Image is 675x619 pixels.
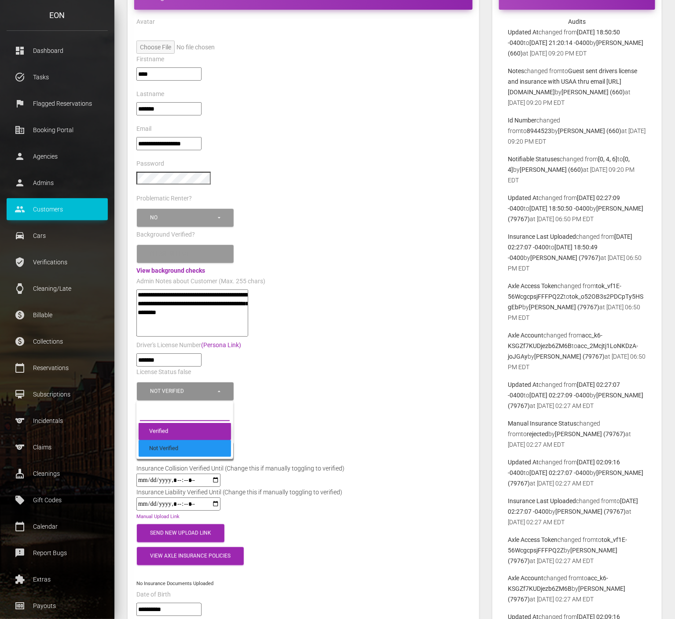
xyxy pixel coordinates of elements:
[508,418,646,450] p: changed from to by at [DATE] 02:27 AM EDT
[508,330,646,372] p: changed from to by at [DATE] 06:50 PM EDT
[13,123,101,137] p: Booking Portal
[136,55,164,64] label: Firstname
[508,293,643,311] b: tok_o52OB3s2PDCpTy5HSgEbP
[130,463,351,474] div: Insurance Collision Verified Until (Change this if manually toggling to verified)
[13,546,101,560] p: Report Bugs
[558,127,621,134] b: [PERSON_NAME] (660)
[508,67,524,74] b: Notes
[508,115,646,147] p: changed from to by at [DATE] 09:20 PM EDT
[13,308,101,322] p: Billable
[130,487,349,497] div: Insurance Liability Verified Until (Change this if manually toggling to verified)
[7,357,108,379] a: calendar_today Reservations
[508,575,543,582] b: Axle Account
[13,493,101,507] p: Gift Codes
[555,430,625,437] b: [PERSON_NAME] (79767)
[508,536,558,543] b: Axle Access Token
[7,436,108,458] a: sports Claims
[508,459,539,466] b: Updated At
[527,127,551,134] b: 8944523
[508,457,646,489] p: changed from to by at [DATE] 02:27 AM EDT
[508,156,560,163] b: Notifiable Statuses
[136,267,205,274] a: View background checks
[13,441,101,454] p: Claims
[530,254,601,261] b: [PERSON_NAME] (79767)
[508,497,576,504] b: Insurance Last Uploaded
[137,382,234,400] button: Not Verified
[201,341,241,348] a: (Persona Link)
[508,231,646,274] p: changed from to by at [DATE] 06:50 PM EDT
[7,40,108,62] a: dashboard Dashboard
[529,392,590,399] b: [DATE] 02:27:09 -0400
[136,230,195,239] label: Background Verified?
[508,534,646,566] p: changed from to by at [DATE] 02:27 AM EDT
[508,381,539,388] b: Updated At
[136,277,265,286] label: Admin Notes about Customer (Max. 255 chars)
[13,573,101,586] p: Extras
[508,67,637,96] b: Guest sent drivers license and insurance with USAA thru email [URL][DOMAIN_NAME]
[529,469,590,476] b: [DATE] 02:27:07 -0400
[508,379,646,411] p: changed from to by at [DATE] 02:27 AM EDT
[137,524,224,542] button: Send New Upload Link
[136,591,171,600] label: Date of Birth
[13,282,101,295] p: Cleaning/Late
[136,368,191,377] label: License Status false
[150,388,216,395] div: Not Verified
[149,427,168,436] span: Verified
[137,245,234,263] button: Please select
[534,353,605,360] b: [PERSON_NAME] (79767)
[555,508,626,515] b: [PERSON_NAME] (79767)
[136,90,164,99] label: Lastname
[136,581,213,587] small: No Insurance Documents Uploaded
[7,304,108,326] a: paid Billable
[149,445,178,453] span: Not Verified
[508,573,646,605] p: changed from to by at [DATE] 02:27 AM EDT
[137,547,244,565] button: View Axle Insurance Policies
[13,229,101,242] p: Cars
[529,304,599,311] b: [PERSON_NAME] (79767)
[13,335,101,348] p: Collections
[520,166,583,173] b: [PERSON_NAME] (660)
[508,496,646,527] p: changed from to by at [DATE] 02:27 AM EDT
[136,341,241,350] label: Driver's License Number
[7,542,108,564] a: feedback Report Bugs
[7,515,108,537] a: calendar_today Calendar
[136,159,164,168] label: Password
[7,278,108,300] a: watch Cleaning/Late
[529,39,590,46] b: [DATE] 21:20:14 -0400
[150,214,216,222] div: No
[508,29,539,36] b: Updated At
[7,489,108,511] a: local_offer Gift Codes
[7,66,108,88] a: task_alt Tasks
[7,595,108,617] a: money Payouts
[7,383,108,405] a: card_membership Subscriptions
[7,225,108,247] a: drive_eta Cars
[508,66,646,108] p: changed from to by at [DATE] 09:20 PM EDT
[13,414,101,427] p: Incidentals
[13,203,101,216] p: Customers
[561,89,625,96] b: [PERSON_NAME] (660)
[508,420,576,427] b: Manual Insurance Status
[508,154,646,185] p: changed from to by at [DATE] 09:20 PM EDT
[508,193,646,224] p: changed from to by at [DATE] 06:50 PM EDT
[7,93,108,115] a: flag Flagged Reservations
[13,388,101,401] p: Subscriptions
[136,194,192,203] label: Problematic Renter?
[7,119,108,141] a: corporate_fare Booking Portal
[508,194,539,201] b: Updated At
[13,150,101,163] p: Agencies
[508,332,543,339] b: Axle Account
[136,18,155,26] label: Avatar
[508,233,576,240] b: Insurance Last Uploaded
[598,156,617,163] b: [0, 4, 6]
[7,198,108,220] a: people Customers
[529,205,590,212] b: [DATE] 18:50:50 -0400
[13,599,101,612] p: Payouts
[150,250,216,258] div: Please select
[7,330,108,352] a: paid Collections
[7,463,108,485] a: cleaning_services Cleanings
[7,410,108,432] a: sports Incidentals
[13,97,101,110] p: Flagged Reservations
[527,430,548,437] b: rejected
[13,520,101,533] p: Calendar
[7,172,108,194] a: person Admins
